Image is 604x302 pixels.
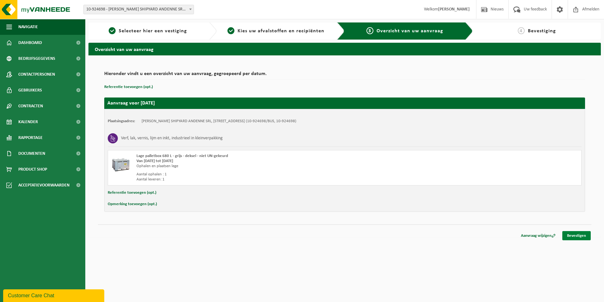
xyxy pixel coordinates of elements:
button: Referentie toevoegen (opt.) [104,83,153,91]
span: Gebruikers [18,82,42,98]
span: Rapportage [18,130,43,146]
span: Acceptatievoorwaarden [18,177,69,193]
button: Referentie toevoegen (opt.) [108,189,156,197]
span: Lage palletbox 680 L - grijs - deksel - niet UN-gekeurd [136,154,228,158]
span: 3 [366,27,373,34]
strong: Aanvraag voor [DATE] [107,101,155,106]
span: 4 [518,27,525,34]
button: Opmerking toevoegen (opt.) [108,200,157,208]
a: Bevestigen [562,231,591,240]
span: 10-924698 - BATIA MOSA SHIPYARD ANDENNE SRL - ANDENNE [84,5,194,14]
strong: Van [DATE] tot [DATE] [136,159,173,163]
iframe: chat widget [3,288,106,302]
a: 2Kies uw afvalstoffen en recipiënten [220,27,332,35]
span: Contactpersonen [18,66,55,82]
td: [PERSON_NAME] SHIPYARD ANDENNE SRL, [STREET_ADDRESS] (10-924698/BUS, 10-924698) [142,119,296,124]
div: Aantal leveren: 1 [136,177,370,182]
span: Product Shop [18,161,47,177]
span: Documenten [18,146,45,161]
h2: Overzicht van uw aanvraag [88,43,601,55]
h3: Verf, lak, vernis, lijm en inkt, industrieel in kleinverpakking [121,133,223,143]
span: 2 [227,27,234,34]
span: Bedrijfsgegevens [18,51,55,66]
h2: Hieronder vindt u een overzicht van uw aanvraag, gegroepeerd per datum. [104,71,585,80]
a: Aanvraag wijzigen [516,231,560,240]
span: 10-924698 - BATIA MOSA SHIPYARD ANDENNE SRL - ANDENNE [83,5,194,14]
span: Dashboard [18,35,42,51]
div: Aantal ophalen : 1 [136,172,370,177]
div: Ophalen en plaatsen lege [136,164,370,169]
span: 1 [109,27,116,34]
span: Overzicht van uw aanvraag [377,28,443,34]
span: Navigatie [18,19,38,35]
span: Kalender [18,114,38,130]
span: Contracten [18,98,43,114]
strong: Plaatsingsadres: [108,119,135,123]
span: Bevestiging [528,28,556,34]
img: PB-LB-0680-HPE-GY-11.png [111,154,130,173]
a: 1Selecteer hier een vestiging [92,27,204,35]
strong: [PERSON_NAME] [438,7,470,12]
span: Selecteer hier een vestiging [119,28,187,34]
span: Kies uw afvalstoffen en recipiënten [238,28,324,34]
